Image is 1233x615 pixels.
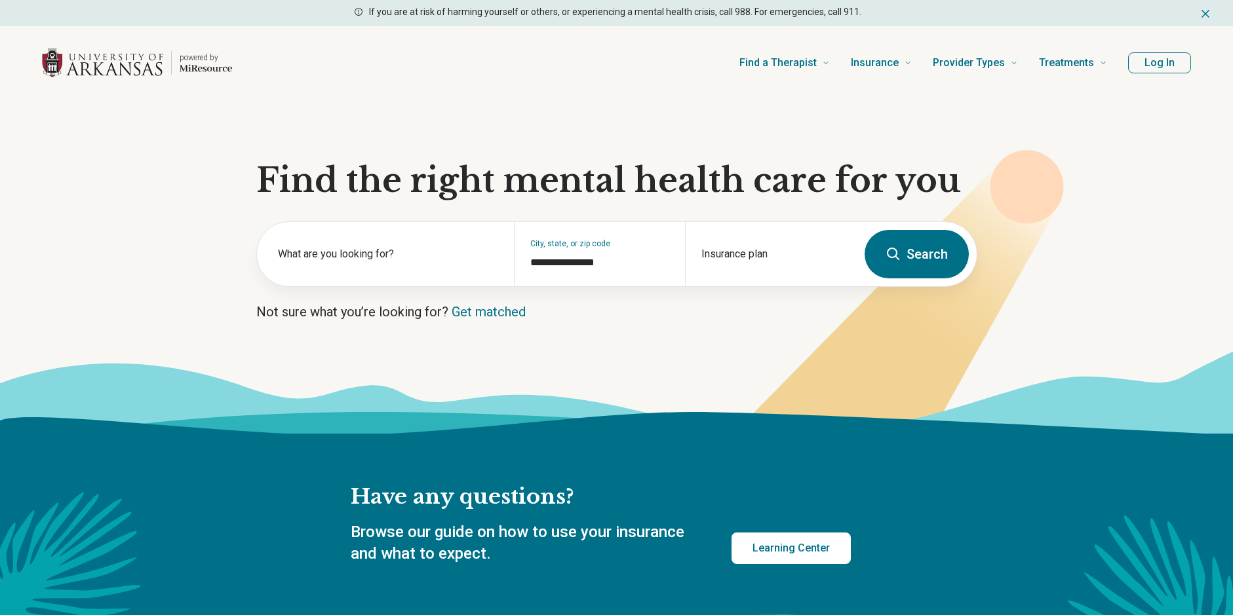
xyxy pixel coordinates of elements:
a: Learning Center [732,532,851,564]
span: Find a Therapist [739,54,817,72]
button: Log In [1128,52,1191,73]
a: Provider Types [933,37,1018,89]
h2: Have any questions? [351,483,851,511]
p: Browse our guide on how to use your insurance and what to expect. [351,521,700,565]
a: Find a Therapist [739,37,830,89]
p: powered by [180,52,232,63]
a: Treatments [1039,37,1107,89]
span: Treatments [1039,54,1094,72]
label: What are you looking for? [278,246,498,262]
a: Insurance [851,37,912,89]
span: Provider Types [933,54,1005,72]
button: Dismiss [1199,5,1212,21]
span: Insurance [851,54,899,72]
p: If you are at risk of harming yourself or others, or experiencing a mental health crisis, call 98... [369,5,861,19]
button: Search [865,230,969,278]
a: Get matched [452,304,526,320]
a: Home page [42,42,232,84]
p: Not sure what you’re looking for? [256,303,977,321]
h1: Find the right mental health care for you [256,161,977,200]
